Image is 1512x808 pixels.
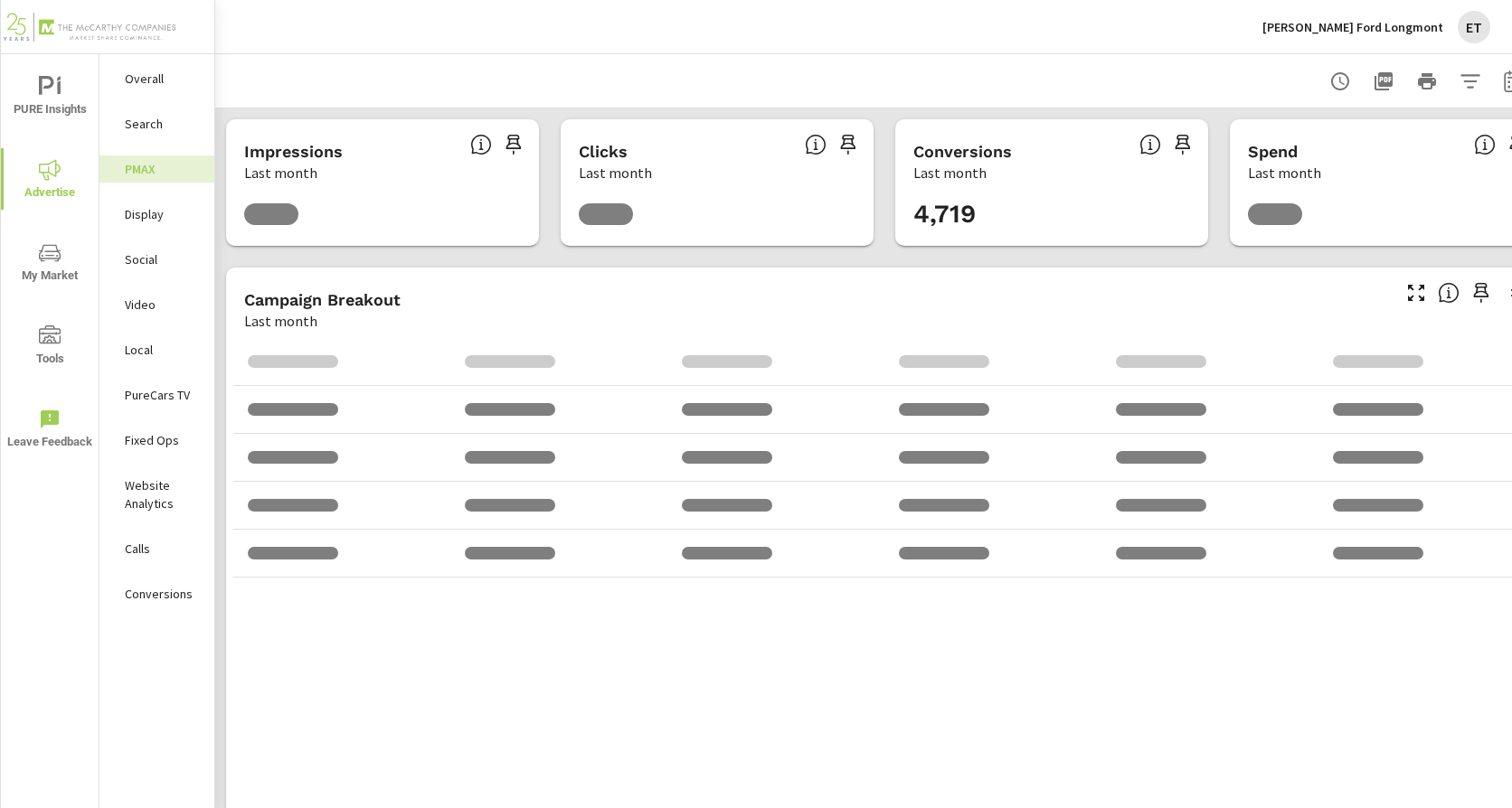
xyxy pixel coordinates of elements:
p: Website Analytics [125,476,200,512]
button: Print Report [1409,63,1445,99]
p: PMAX [125,160,200,178]
p: Social [125,250,200,268]
p: Last month [1248,162,1321,183]
p: Search [125,115,200,133]
span: Save this to your personalized report [1467,278,1496,307]
div: PureCars TV [99,381,214,409]
div: ET [1458,11,1490,43]
h5: Campaign Breakout [244,290,401,309]
h5: Impressions [244,142,343,161]
div: Calls [99,535,214,562]
span: The number of times an ad was clicked by a consumer. [805,134,827,155]
p: Calls [125,540,200,558]
span: Total Conversions include Actions, Leads and Unmapped. [1139,134,1161,155]
span: The number of times an ad was shown on your behalf. [470,134,492,155]
p: PureCars TV [125,386,200,404]
p: Local [125,341,200,359]
div: nav menu [1,54,99,470]
button: "Export Report to PDF" [1366,63,1402,99]
p: Conversions [125,585,200,603]
h5: Clicks [579,142,628,161]
span: The amount of money spent on advertising during the period. [1474,134,1496,155]
div: Conversions [99,580,214,607]
span: Tools [6,325,93,370]
p: Fixed Ops [125,431,200,449]
p: Last month [244,310,317,332]
span: Save this to your personalized report [1168,130,1197,159]
span: My Market [6,242,93,287]
p: [PERSON_NAME] Ford Longmont [1262,19,1443,35]
div: Website Analytics [99,472,214,517]
p: Display [125,205,200,223]
div: Fixed Ops [99,427,214,454]
span: Save this to your personalized report [499,130,528,159]
span: Save this to your personalized report [834,130,863,159]
div: Display [99,201,214,228]
p: Video [125,296,200,314]
div: Local [99,336,214,363]
p: Last month [579,162,652,183]
p: Overall [125,70,200,88]
button: Make Fullscreen [1402,278,1431,307]
div: Search [99,110,214,137]
span: PURE Insights [6,76,93,120]
p: Last month [913,162,987,183]
div: PMAX [99,155,214,183]
h3: 4,719 [913,199,1190,230]
button: Apply Filters [1452,63,1488,99]
div: Video [99,291,214,318]
div: Social [99,246,214,273]
h5: Spend [1248,142,1298,161]
span: Leave Feedback [6,409,93,453]
span: Advertise [6,159,93,203]
h5: Conversions [913,142,1012,161]
p: Last month [244,162,317,183]
span: This is a summary of PMAX performance results by campaign. Each column can be sorted. [1438,282,1460,304]
div: Overall [99,65,214,92]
